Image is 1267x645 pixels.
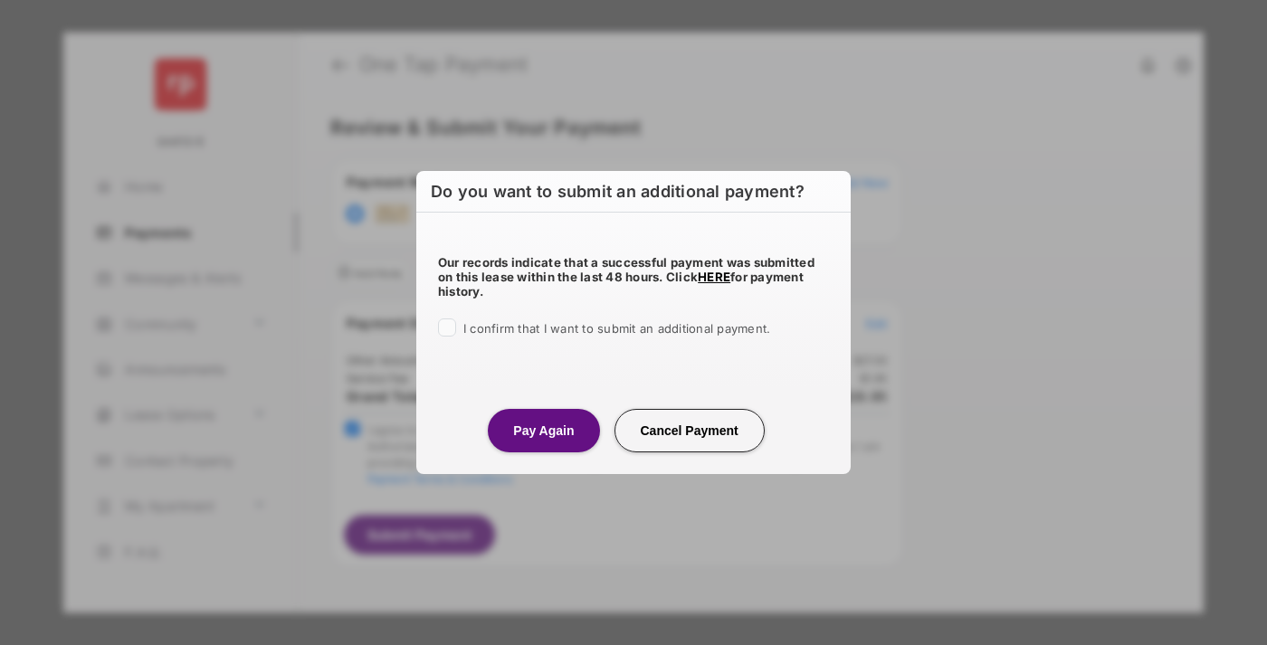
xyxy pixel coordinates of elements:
h5: Our records indicate that a successful payment was submitted on this lease within the last 48 hou... [438,255,829,299]
button: Pay Again [488,409,599,452]
h6: Do you want to submit an additional payment? [416,171,851,213]
a: HERE [698,270,730,284]
span: I confirm that I want to submit an additional payment. [463,321,770,336]
button: Cancel Payment [614,409,765,452]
